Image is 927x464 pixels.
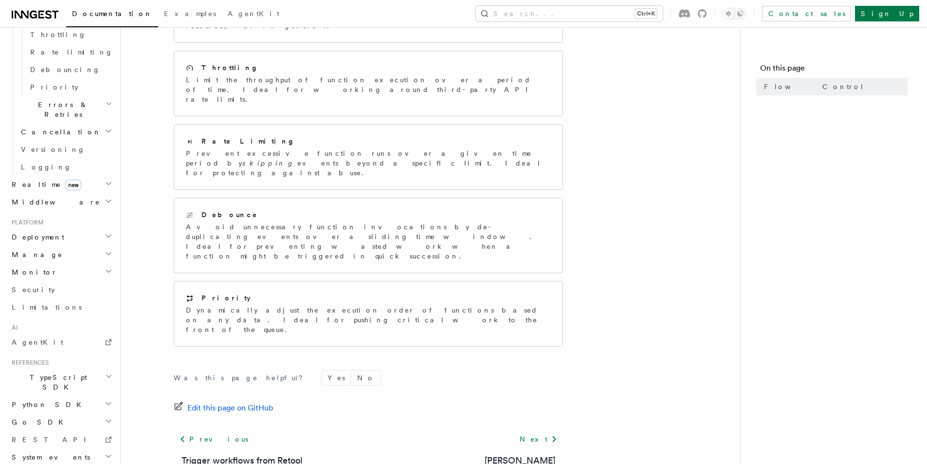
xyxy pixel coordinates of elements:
a: Debouncing [26,61,114,78]
span: REST API [12,436,94,444]
a: Contact sales [762,6,851,21]
span: Manage [8,250,63,260]
span: Logging [21,163,72,171]
a: Limitations [8,298,114,316]
a: AgentKit [222,3,285,26]
p: Was this page helpful? [174,373,309,383]
button: Realtimenew [8,176,114,193]
a: ThrottlingLimit the throughput of function execution over a period of time. Ideal for working aro... [174,51,563,116]
span: Python SDK [8,400,87,409]
h2: Rate Limiting [201,136,295,146]
a: Throttling [26,26,114,43]
a: REST API [8,431,114,448]
span: new [65,180,81,190]
button: Cancellation [17,123,114,141]
a: PriorityDynamically adjust the execution order of functions based on any data. Ideal for pushing ... [174,281,563,347]
button: TypeScript SDK [8,369,114,396]
span: Monitor [8,267,57,277]
span: Documentation [72,10,152,18]
span: TypeScript SDK [8,372,105,392]
a: AgentKit [8,334,114,351]
button: Toggle dark mode [723,8,746,19]
button: Yes [322,371,351,385]
span: AgentKit [228,10,279,18]
span: Limitations [12,303,82,311]
span: Throttling [30,31,86,38]
em: skipping [242,159,297,167]
span: Deployment [8,232,64,242]
h2: Priority [201,293,251,303]
a: DebounceAvoid unnecessary function invocations by de-duplicating events over a sliding time windo... [174,198,563,273]
p: Prevent excessive function runs over a given time period by events beyond a specific limit. Ideal... [186,148,551,178]
a: Priority [26,78,114,96]
span: References [8,359,49,367]
a: Flow Control [760,78,908,95]
button: Deployment [8,228,114,246]
span: Versioning [21,146,85,153]
span: System events [8,452,90,462]
button: No [351,371,381,385]
span: Platform [8,219,44,226]
a: Versioning [17,141,114,158]
span: Debouncing [30,66,100,74]
a: Edit this page on GitHub [174,401,273,415]
button: Python SDK [8,396,114,413]
button: Search...Ctrl+K [476,6,663,21]
a: Next [514,430,563,448]
span: Flow Control [764,82,864,92]
h4: On this page [760,62,908,78]
span: Realtime [8,180,81,189]
span: Go SDK [8,417,69,427]
p: Limit the throughput of function execution over a period of time. Ideal for working around third-... [186,75,551,104]
button: Manage [8,246,114,263]
a: Previous [174,430,254,448]
span: AgentKit [12,338,63,346]
button: Go SDK [8,413,114,431]
p: Avoid unnecessary function invocations by de-duplicating events over a sliding time window. Ideal... [186,222,551,261]
button: Errors & Retries [17,96,114,123]
span: Errors & Retries [17,100,106,119]
span: AI [8,324,18,332]
span: Security [12,286,55,294]
a: Rate limiting [26,43,114,61]
a: Logging [17,158,114,176]
a: Examples [158,3,222,26]
h2: Debounce [201,210,258,220]
kbd: Ctrl+K [635,9,657,19]
span: Middleware [8,197,100,207]
span: Priority [30,83,78,91]
a: Security [8,281,114,298]
span: Rate limiting [30,48,113,56]
p: Dynamically adjust the execution order of functions based on any data. Ideal for pushing critical... [186,305,551,334]
span: Edit this page on GitHub [187,401,273,415]
span: Cancellation [17,127,101,137]
button: Middleware [8,193,114,211]
button: Monitor [8,263,114,281]
span: Examples [164,10,216,18]
a: Documentation [66,3,158,27]
a: Sign Up [855,6,919,21]
a: Rate LimitingPrevent excessive function runs over a given time period byskippingevents beyond a s... [174,124,563,190]
h2: Throttling [201,63,258,73]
